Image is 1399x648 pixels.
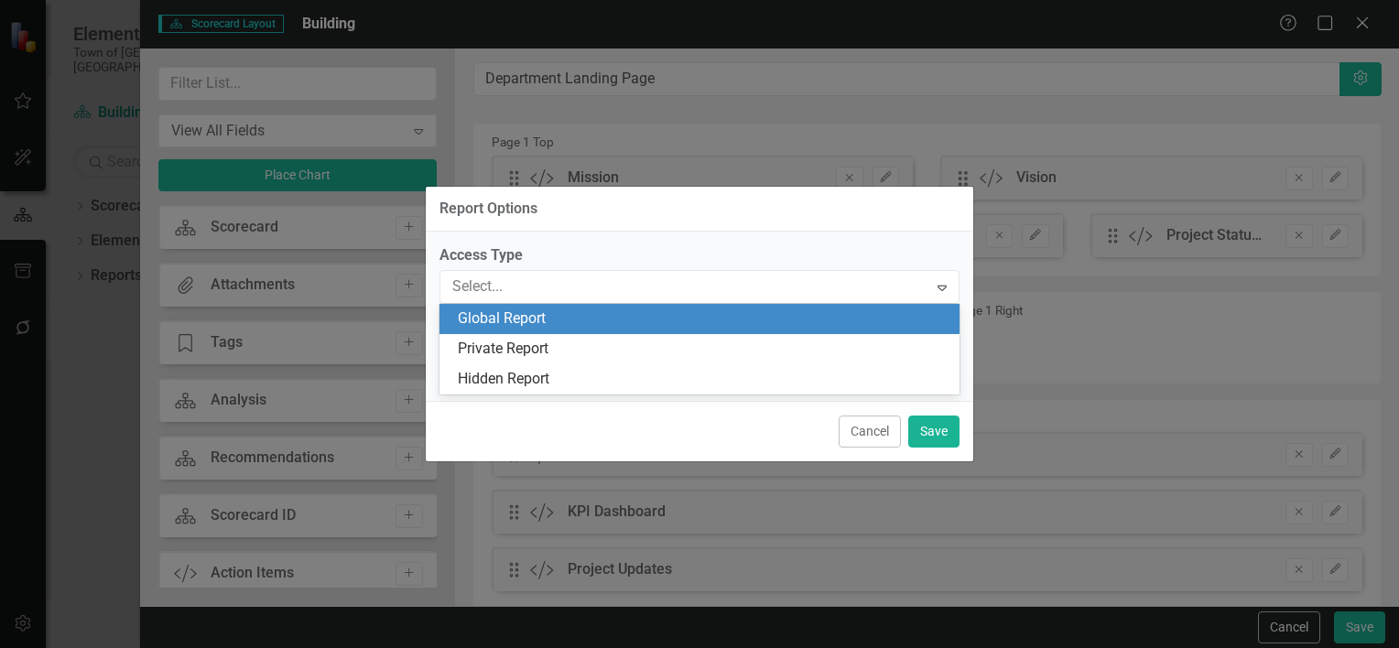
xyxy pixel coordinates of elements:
label: Access Type [439,245,960,266]
div: Global Report [458,308,949,329]
div: Private Report [458,339,949,360]
button: Save [908,416,960,448]
div: Report Options [439,200,537,217]
button: Cancel [839,416,901,448]
div: Hidden Report [458,369,949,390]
